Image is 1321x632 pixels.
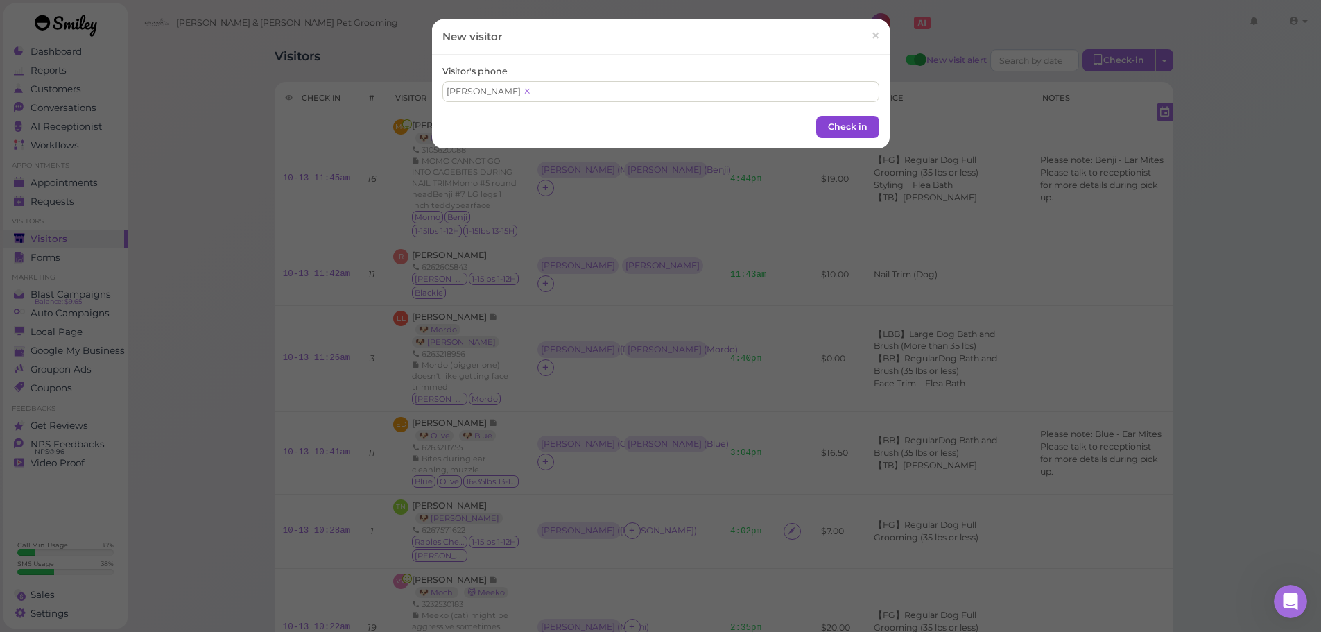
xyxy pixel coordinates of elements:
[442,30,502,44] div: New visitor
[442,65,508,78] label: Visitor's phone
[1274,585,1307,618] iframe: Intercom live chat
[870,26,879,46] span: ×
[816,116,879,138] button: Check in
[442,81,879,102] div: [PERSON_NAME]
